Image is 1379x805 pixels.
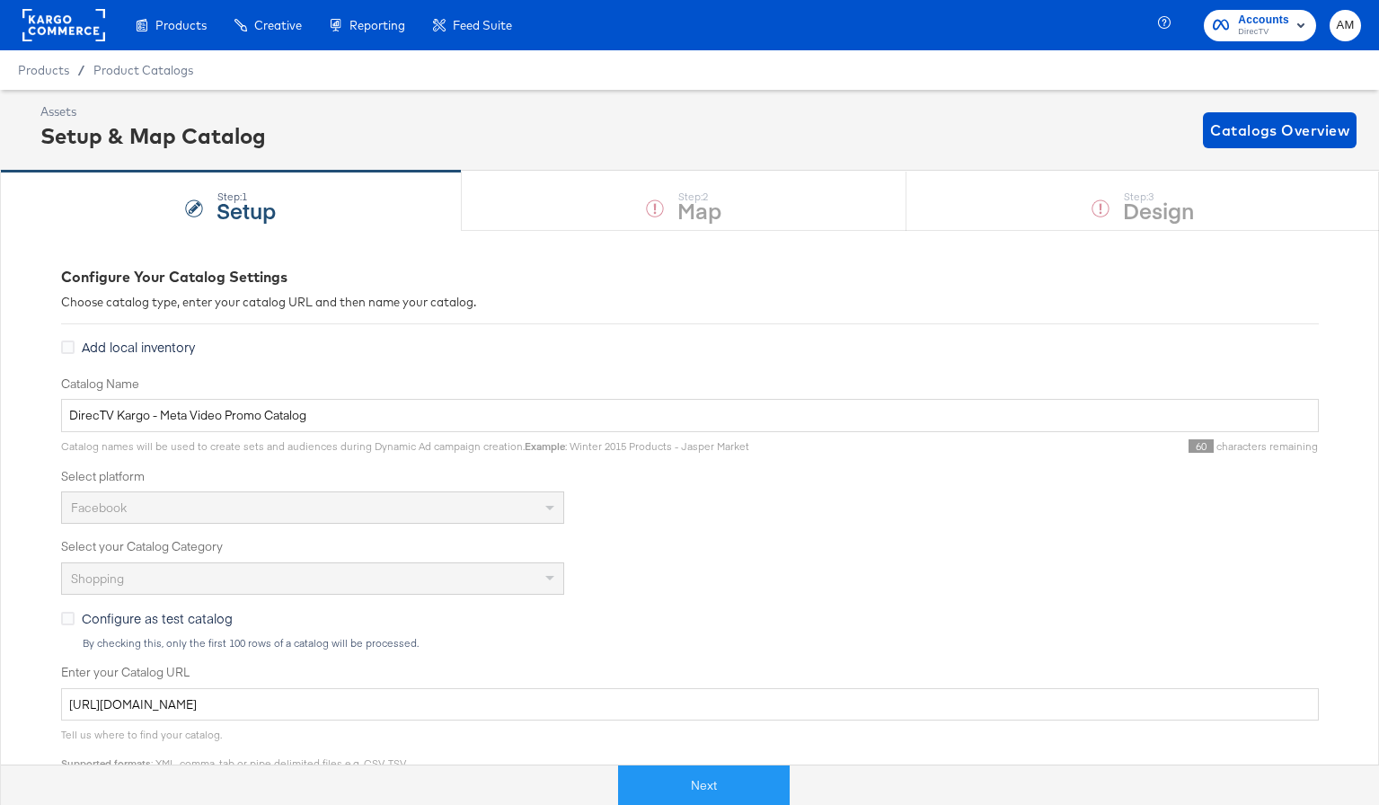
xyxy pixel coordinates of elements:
div: Setup & Map Catalog [40,120,266,151]
div: By checking this, only the first 100 rows of a catalog will be processed. [82,637,1319,650]
span: Tell us where to find your catalog. : XML, comma, tab or pipe delimited files e.g. CSV, TSV. [61,728,407,770]
div: Configure Your Catalog Settings [61,267,1319,287]
span: Products [18,63,69,77]
div: characters remaining [749,439,1319,454]
span: Creative [254,18,302,32]
span: 60 [1189,439,1214,453]
span: Products [155,18,207,32]
span: Accounts [1238,11,1289,30]
div: Assets [40,103,266,120]
input: Name your catalog e.g. My Dynamic Product Catalog [61,399,1319,432]
button: AccountsDirecTV [1204,10,1316,41]
strong: Setup [217,195,276,225]
span: / [69,63,93,77]
span: Catalog names will be used to create sets and audiences during Dynamic Ad campaign creation. : Wi... [61,439,749,453]
span: Feed Suite [453,18,512,32]
span: Facebook [71,500,127,516]
button: Catalogs Overview [1203,112,1357,148]
label: Enter your Catalog URL [61,664,1319,681]
span: Add local inventory [82,338,195,356]
input: Enter Catalog URL, e.g. http://www.example.com/products.xml [61,688,1319,721]
div: Choose catalog type, enter your catalog URL and then name your catalog. [61,294,1319,311]
span: Catalogs Overview [1210,118,1349,143]
a: Product Catalogs [93,63,193,77]
span: Configure as test catalog [82,609,233,627]
span: AM [1337,15,1354,36]
span: DirecTV [1238,25,1289,40]
label: Catalog Name [61,376,1319,393]
div: Step: 1 [217,190,276,203]
button: AM [1330,10,1361,41]
label: Select your Catalog Category [61,538,1319,555]
strong: Example [525,439,565,453]
span: Reporting [349,18,405,32]
span: Shopping [71,571,124,587]
label: Select platform [61,468,1319,485]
